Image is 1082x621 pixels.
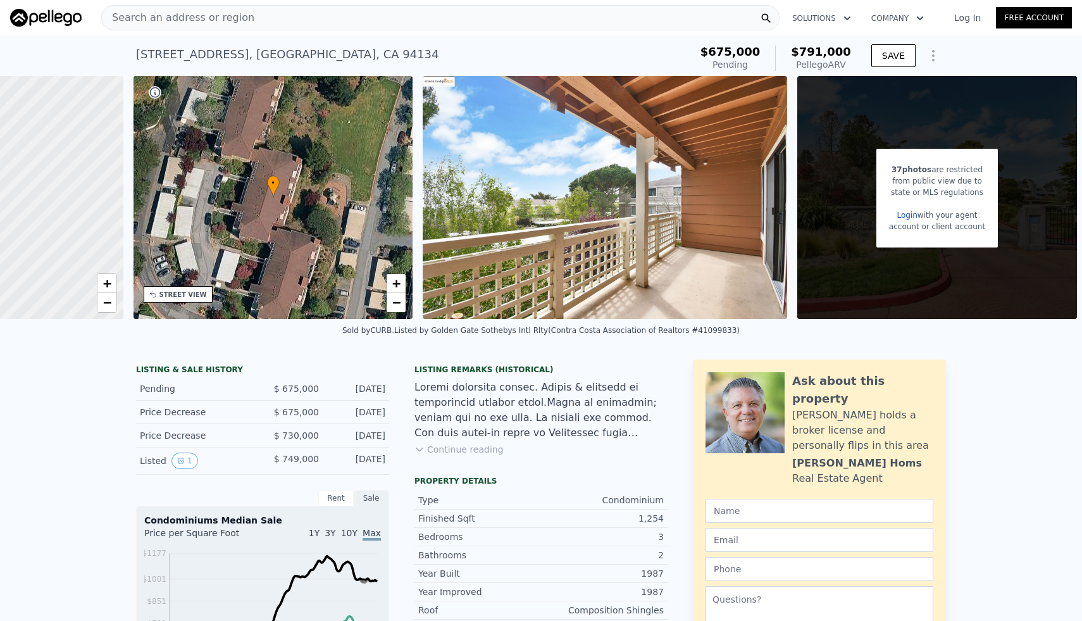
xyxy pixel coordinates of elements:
div: Rent [318,490,354,506]
span: $ 675,000 [274,384,319,394]
div: STREET VIEW [159,290,207,299]
a: Zoom out [97,293,116,312]
a: Log In [939,11,996,24]
a: Free Account [996,7,1072,28]
input: Name [706,499,933,523]
img: Pellego [10,9,82,27]
div: 2 [541,549,664,561]
a: Zoom in [97,274,116,293]
span: $791,000 [791,45,851,58]
span: 37 photos [892,165,931,174]
div: LISTING & SALE HISTORY [136,365,389,377]
img: Sale: 165929544 Parcel: 55557144 [423,76,787,319]
input: Phone [706,557,933,581]
div: [DATE] [329,406,385,418]
div: [PERSON_NAME] Homs [792,456,922,471]
div: Finished Sqft [418,512,541,525]
button: Show Options [921,43,946,68]
div: Type [418,494,541,506]
div: from public view due to [889,175,985,187]
button: View historical data [171,453,198,469]
div: • [267,175,280,198]
div: state or MLS regulations [889,187,985,198]
div: account or client account [889,221,985,232]
span: 3Y [325,528,335,538]
a: Zoom out [387,293,406,312]
div: Bedrooms [418,530,541,543]
div: [PERSON_NAME] holds a broker license and personally flips in this area [792,408,933,453]
div: Ask about this property [792,372,933,408]
div: Price Decrease [140,429,252,442]
div: Sold by CURB . [342,326,394,335]
div: Pending [140,382,252,395]
div: [DATE] [329,382,385,395]
div: Pellego ARV [791,58,851,71]
tspan: $851 [147,597,166,606]
div: [DATE] [329,453,385,469]
div: Year Improved [418,586,541,598]
div: are restricted [889,164,985,175]
div: Condominiums Median Sale [144,514,381,527]
span: + [392,275,401,291]
div: Sale [354,490,389,506]
a: Zoom in [387,274,406,293]
div: [STREET_ADDRESS] , [GEOGRAPHIC_DATA] , CA 94134 [136,46,439,63]
span: $675,000 [700,45,761,58]
div: Year Built [418,567,541,580]
div: 1987 [541,586,664,598]
span: 10Y [341,528,358,538]
div: Condominium [541,494,664,506]
span: $ 730,000 [274,430,319,441]
div: 1987 [541,567,664,580]
span: $ 675,000 [274,407,319,417]
div: Roof [418,604,541,617]
div: 3 [541,530,664,543]
div: Listed [140,453,252,469]
div: Price Decrease [140,406,252,418]
div: Price per Square Foot [144,527,263,547]
button: Solutions [782,7,861,30]
a: Login [897,211,917,220]
div: Listing Remarks (Historical) [414,365,668,375]
span: − [103,294,111,310]
span: + [103,275,111,291]
tspan: $1177 [142,549,166,558]
button: Continue reading [414,443,504,456]
span: $ 749,000 [274,454,319,464]
span: with your agent [917,211,978,220]
span: − [392,294,401,310]
span: 1Y [309,528,320,538]
div: Property details [414,476,668,486]
div: [DATE] [329,429,385,442]
div: Listed by Golden Gate Sothebys Intl Rlty (Contra Costa Association of Realtors #41099833) [394,326,740,335]
span: Max [363,528,381,541]
div: Pending [700,58,761,71]
tspan: $1001 [142,575,166,584]
div: Real Estate Agent [792,471,883,486]
div: Loremi dolorsita consec. Adipis & elitsedd ei temporincid utlabor etdol.Magna al enimadmin; venia... [414,380,668,441]
div: 1,254 [541,512,664,525]
button: Company [861,7,934,30]
div: Composition Shingles [541,604,664,617]
span: Search an address or region [102,10,254,25]
button: SAVE [871,44,916,67]
input: Email [706,528,933,552]
div: Bathrooms [418,549,541,561]
span: • [267,177,280,189]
